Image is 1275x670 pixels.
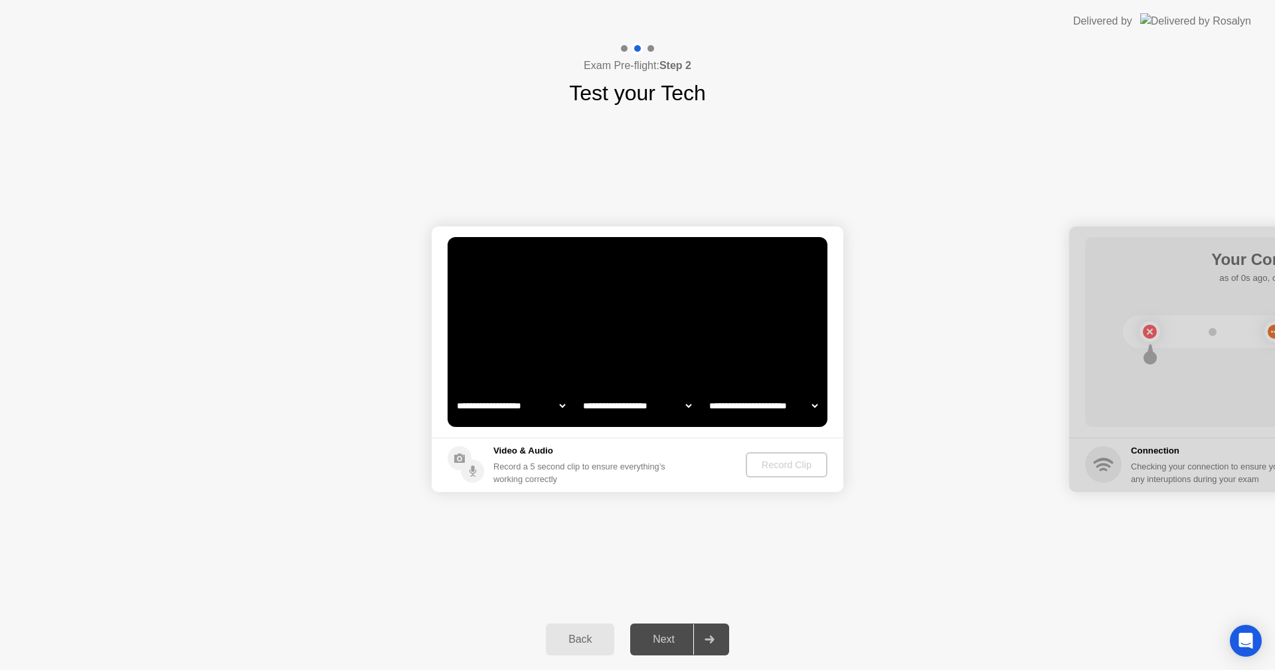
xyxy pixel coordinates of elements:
button: Next [630,624,729,655]
div: Record Clip [751,460,822,470]
div: Open Intercom Messenger [1230,625,1262,657]
button: Back [546,624,614,655]
select: Available microphones [707,392,820,419]
h4: Exam Pre-flight: [584,58,691,74]
div: Delivered by [1073,13,1132,29]
div: Next [634,633,693,645]
button: Record Clip [746,452,827,477]
b: Step 2 [659,60,691,71]
div: Back [550,633,610,645]
h5: Video & Audio [493,444,671,458]
img: Delivered by Rosalyn [1140,13,1251,29]
div: Record a 5 second clip to ensure everything’s working correctly [493,460,671,485]
select: Available cameras [454,392,568,419]
select: Available speakers [580,392,694,419]
h1: Test your Tech [569,77,706,109]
